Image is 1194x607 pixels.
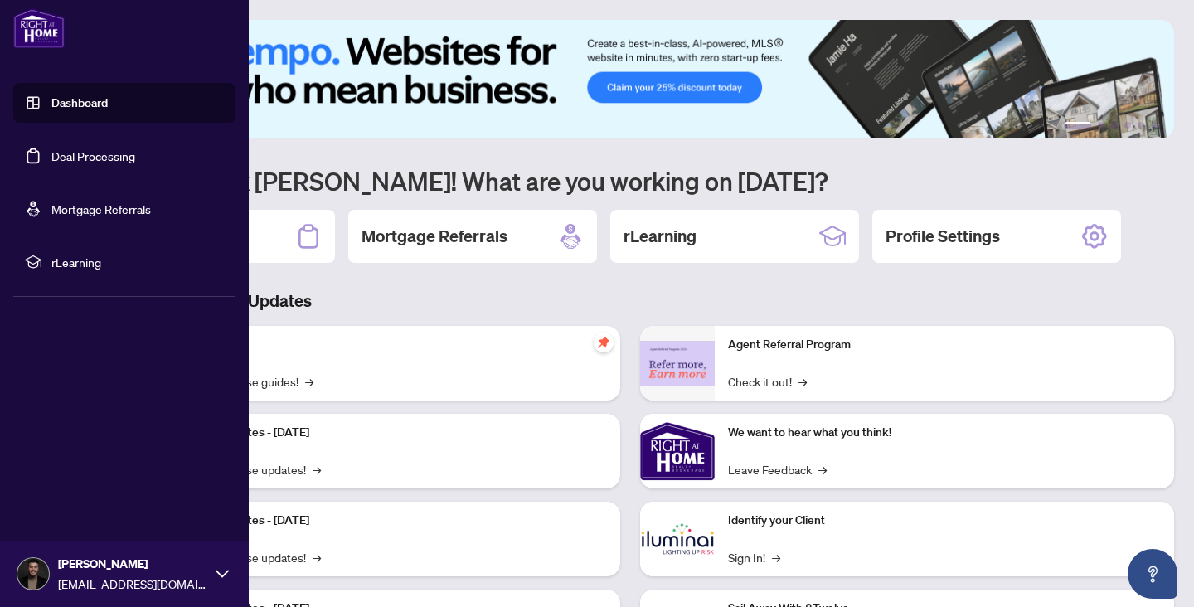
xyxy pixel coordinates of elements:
[1124,122,1131,129] button: 4
[1128,549,1177,599] button: Open asap
[174,512,607,530] p: Platform Updates - [DATE]
[1138,122,1144,129] button: 5
[51,95,108,110] a: Dashboard
[728,424,1161,442] p: We want to hear what you think!
[728,460,827,478] a: Leave Feedback→
[58,575,207,593] span: [EMAIL_ADDRESS][DOMAIN_NAME]
[58,555,207,573] span: [PERSON_NAME]
[86,20,1174,138] img: Slide 0
[798,372,807,391] span: →
[313,548,321,566] span: →
[1111,122,1118,129] button: 3
[305,372,313,391] span: →
[1151,122,1158,129] button: 6
[624,225,696,248] h2: rLearning
[728,512,1161,530] p: Identify your Client
[17,558,49,590] img: Profile Icon
[86,165,1174,197] h1: Welcome back [PERSON_NAME]! What are you working on [DATE]?
[640,341,715,386] img: Agent Referral Program
[174,336,607,354] p: Self-Help
[640,414,715,488] img: We want to hear what you think!
[886,225,1000,248] h2: Profile Settings
[51,148,135,163] a: Deal Processing
[772,548,780,566] span: →
[86,289,1174,313] h3: Brokerage & Industry Updates
[313,460,321,478] span: →
[640,502,715,576] img: Identify your Client
[728,372,807,391] a: Check it out!→
[728,336,1161,354] p: Agent Referral Program
[362,225,507,248] h2: Mortgage Referrals
[51,202,151,216] a: Mortgage Referrals
[594,333,614,352] span: pushpin
[1098,122,1104,129] button: 2
[1065,122,1091,129] button: 1
[174,424,607,442] p: Platform Updates - [DATE]
[818,460,827,478] span: →
[51,253,224,271] span: rLearning
[13,8,65,48] img: logo
[728,548,780,566] a: Sign In!→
